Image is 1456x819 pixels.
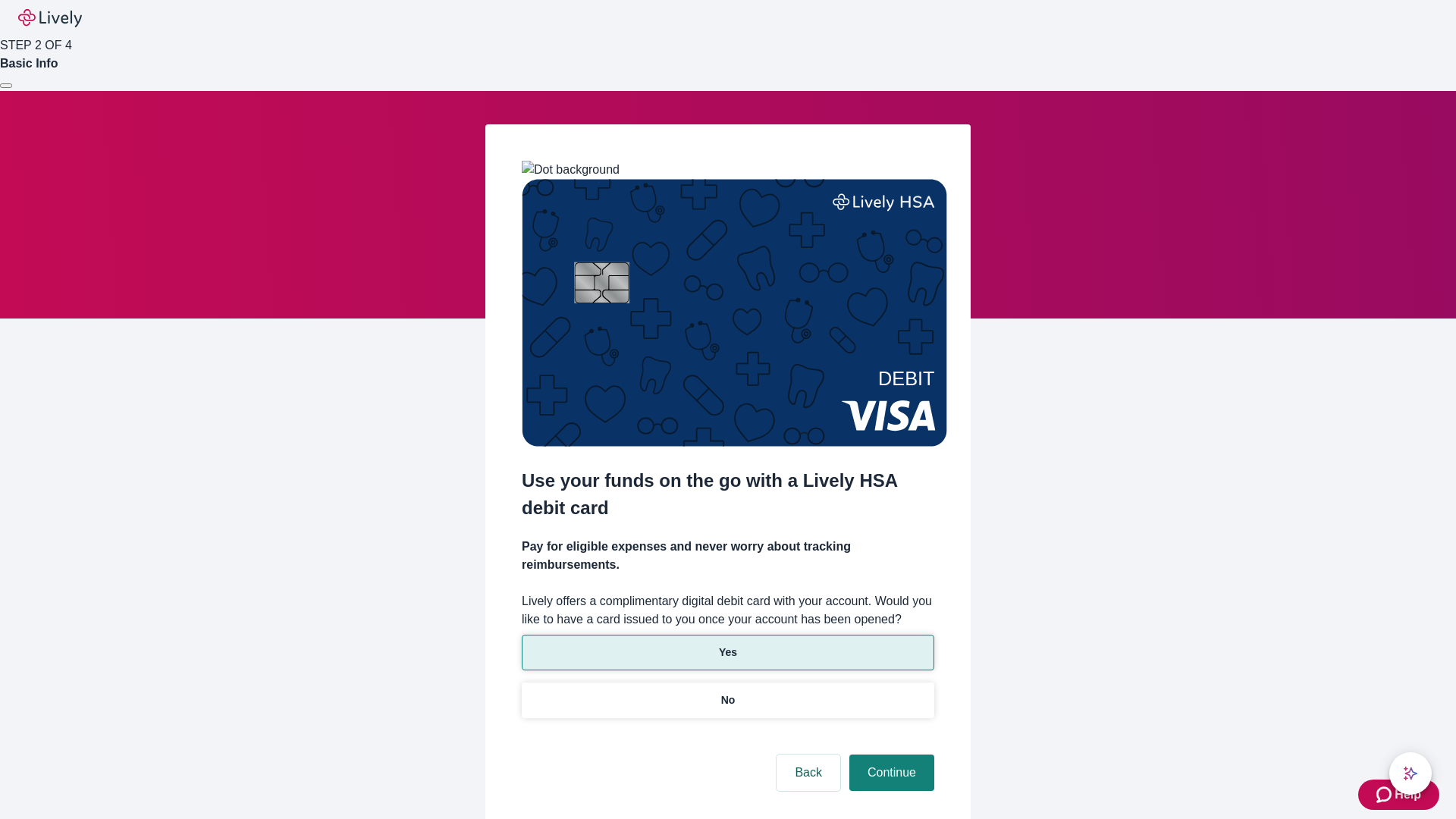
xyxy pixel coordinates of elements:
[522,538,934,574] h4: Pay for eligible expenses and never worry about tracking reimbursements.
[721,692,736,708] p: No
[522,682,934,718] button: No
[18,9,82,27] img: Lively
[719,645,737,661] p: Yes
[522,635,934,670] button: Yes
[1358,780,1439,810] button: Zendesk support iconHelp
[1376,786,1395,804] svg: Zendesk support icon
[777,755,840,791] button: Back
[522,467,934,522] h2: Use your funds on the go with a Lively HSA debit card
[522,592,934,629] label: Lively offers a complimentary digital debit card with your account. Would you like to have a card...
[522,179,947,447] img: Debit card
[849,755,934,791] button: Continue
[522,161,620,179] img: Dot background
[1389,752,1432,795] button: chat
[1395,786,1421,804] span: Help
[1403,766,1418,781] svg: Lively AI Assistant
